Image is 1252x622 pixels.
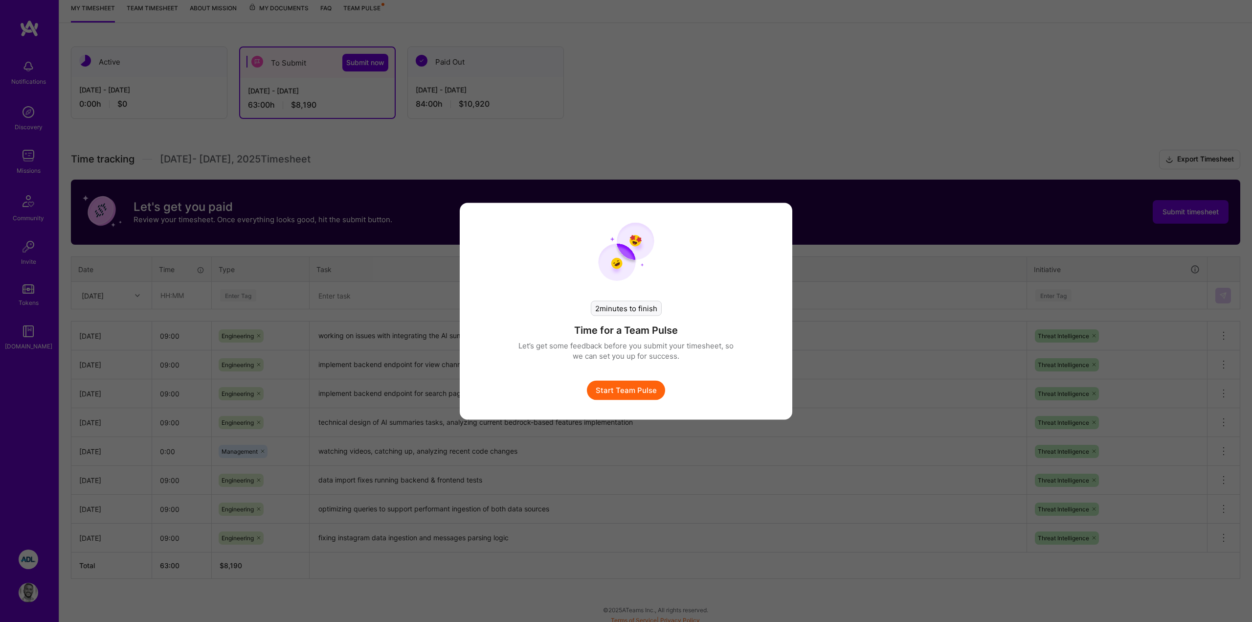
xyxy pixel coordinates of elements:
[460,203,792,419] div: modal
[591,300,662,316] div: 2 minutes to finish
[587,380,665,400] button: Start Team Pulse
[574,323,678,336] h4: Time for a Team Pulse
[518,340,734,361] p: Let’s get some feedback before you submit your timesheet, so we can set you up for success.
[598,222,654,281] img: team pulse start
